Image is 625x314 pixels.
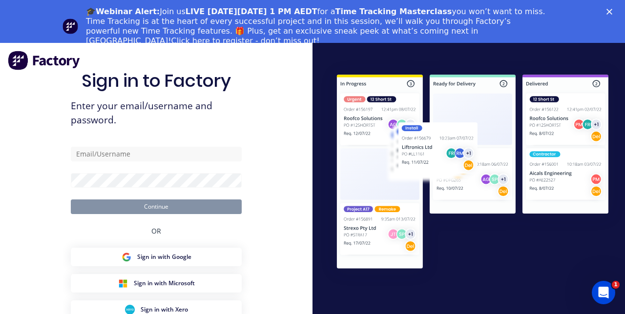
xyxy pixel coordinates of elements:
b: 🎓Webinar Alert: [86,7,160,16]
img: Factory [8,51,81,70]
div: Close [606,9,616,15]
input: Email/Username [71,147,242,161]
img: Google Sign in [122,252,131,262]
h1: Sign in to Factory [82,70,231,91]
img: Microsoft Sign in [118,278,128,288]
b: Time Tracking Masterclass [335,7,452,16]
span: Sign in with Google [137,253,191,261]
button: Continue [71,199,242,214]
b: LIVE [DATE][DATE] 1 PM AEDT [186,7,317,16]
span: Sign in with Microsoft [134,279,195,288]
span: Sign in with Xero [141,305,188,314]
div: Join us for a you won’t want to miss. Time Tracking is at the heart of every successful project a... [86,7,547,46]
button: Google Sign inSign in with Google [71,248,242,266]
img: Sign in [320,59,625,286]
img: Profile image for Team [62,19,78,34]
iframe: Intercom live chat [592,281,615,304]
button: Microsoft Sign inSign in with Microsoft [71,274,242,293]
a: Click here to register - don’t miss out! [171,36,320,45]
span: Enter your email/username and password. [71,99,242,127]
div: OR [151,214,161,248]
span: 1 [612,281,620,289]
